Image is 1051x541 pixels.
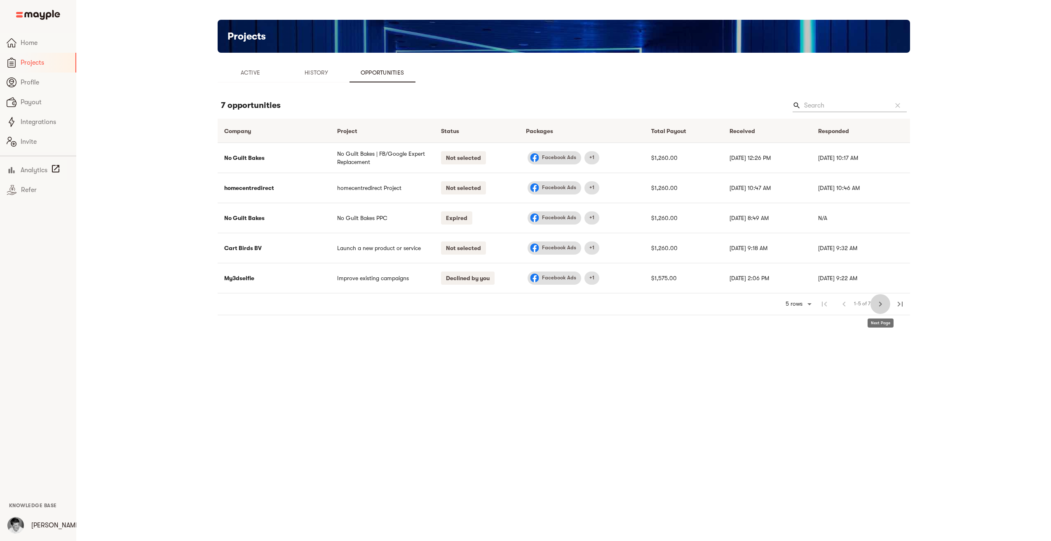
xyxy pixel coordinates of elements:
[793,101,801,110] span: Search
[780,298,814,310] div: 5 rows
[651,126,686,136] div: Total Payout
[224,126,251,136] div: Company
[784,300,805,307] div: 5 rows
[21,38,70,48] span: Home
[21,185,70,195] span: Refer
[1010,501,1051,541] iframe: Chat Widget
[818,155,858,161] span: [DATE] 10:17 AM
[21,165,47,175] span: Analytics
[875,299,885,309] span: chevron_right
[21,97,70,107] span: Payout
[21,77,70,87] span: Profile
[441,126,459,136] div: Status
[584,244,599,252] span: +1
[224,126,262,136] span: Company
[331,233,435,263] td: Launch a new product or service
[218,203,331,233] td: No Guilt Bakes
[7,517,24,534] img: wX89r4wFQIubCHj7pWQt
[645,143,723,173] td: $1,260.00
[895,299,905,309] span: last_page
[9,502,57,508] a: Knowledge Base
[337,126,368,136] span: Project
[526,126,564,136] span: Packages
[730,126,766,136] span: Received
[228,30,266,43] h5: Projects
[645,263,723,293] td: $1,575.00
[441,126,470,136] span: Status
[584,184,599,192] span: +1
[21,58,69,68] span: Projects
[530,243,540,253] img: facebook.svg
[730,155,771,161] span: [DATE] 12:26 PM
[584,154,599,162] span: +1
[331,173,435,203] td: homecentredirect Project
[804,99,885,112] input: Search
[530,183,540,193] img: facebook.svg
[526,126,553,136] div: Packages
[537,274,581,282] span: Facebook Ads
[218,233,331,263] td: Cart Birds BV
[441,241,486,255] p: Not selected
[584,181,599,194] div: Google Ads
[354,68,411,77] span: Opportunities
[218,263,331,293] td: My3dselfie
[537,244,581,252] span: Facebook Ads
[441,151,486,164] p: Not selected
[730,275,769,281] span: [DATE] 2:06 PM
[651,126,697,136] span: Total Payout
[584,241,599,255] div: Google Ads
[645,173,723,203] td: $1,260.00
[537,184,581,192] span: Facebook Ads
[218,143,331,173] td: No Guilt Bakes
[221,99,281,112] h6: 7 opportunities
[730,215,769,221] span: [DATE] 8:49 AM
[730,185,771,191] span: [DATE] 10:47 AM
[584,211,599,225] div: Google Ads
[441,272,495,285] p: Declined by you
[818,215,827,221] span: N/A
[21,117,70,127] span: Integrations
[2,512,29,539] button: User Menu
[530,153,540,163] img: facebook.svg
[584,151,599,164] div: Google Ads
[537,154,581,162] span: Facebook Ads
[530,213,540,223] img: facebook.svg
[890,294,910,314] span: Last Page
[730,245,767,251] span: [DATE] 9:18 AM
[818,185,860,191] span: [DATE] 10:46 AM
[331,203,435,233] td: No Guilt Bakes PPC
[818,126,849,136] div: Responded
[218,173,331,203] td: homecentredirect
[645,203,723,233] td: $1,260.00
[289,68,345,77] span: History
[441,211,472,225] p: Expired
[31,520,81,530] p: [PERSON_NAME]
[16,10,60,20] img: Main logo
[584,274,599,282] span: +1
[331,263,435,293] td: Improve existing campaigns
[530,273,540,283] img: facebook.svg
[730,126,755,136] div: Received
[331,143,435,173] td: No Guilt Bakes | FB/Google Expert Replacement
[21,137,70,147] span: Invite
[854,300,870,308] span: 1-5 of 7
[818,245,857,251] span: [DATE] 9:32 AM
[537,214,581,222] span: Facebook Ads
[818,126,860,136] span: Responded
[441,181,486,194] p: Not selected
[584,272,599,285] div: Google Ads
[818,275,857,281] span: [DATE] 9:22 AM
[223,68,279,77] span: Active
[584,214,599,222] span: +1
[9,503,57,508] span: Knowledge Base
[337,126,357,136] div: Project
[645,233,723,263] td: $1,260.00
